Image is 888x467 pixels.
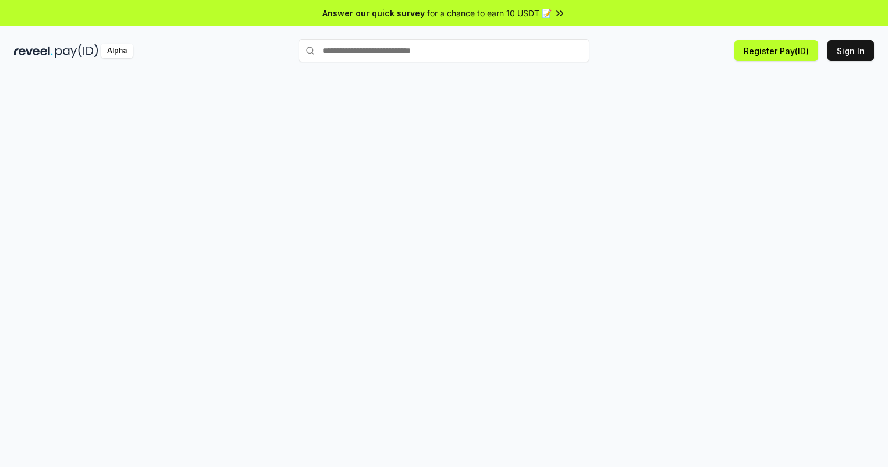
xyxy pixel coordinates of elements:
[322,7,425,19] span: Answer our quick survey
[55,44,98,58] img: pay_id
[427,7,552,19] span: for a chance to earn 10 USDT 📝
[734,40,818,61] button: Register Pay(ID)
[14,44,53,58] img: reveel_dark
[827,40,874,61] button: Sign In
[101,44,133,58] div: Alpha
